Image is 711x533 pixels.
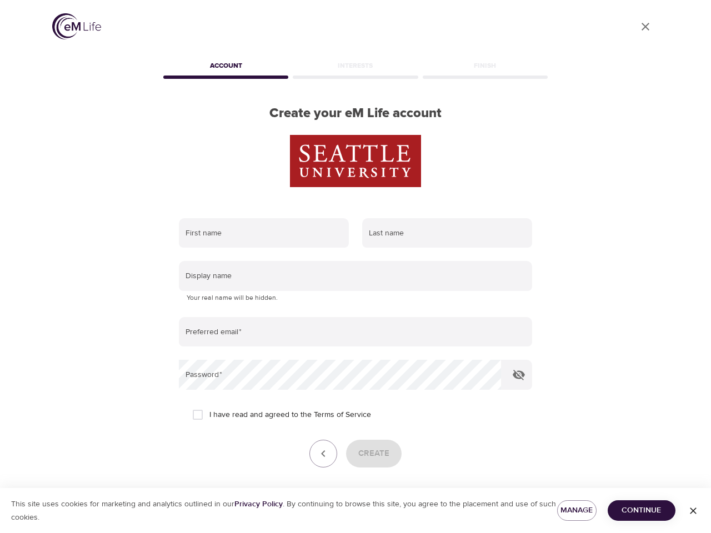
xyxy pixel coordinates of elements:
a: Terms of Service [314,409,371,421]
button: Manage [557,500,597,521]
img: Seattle%20U%20logo.png [290,135,421,187]
button: Continue [608,500,675,521]
img: logo [52,13,101,39]
span: Manage [566,504,588,517]
span: Continue [617,504,667,517]
a: Privacy Policy [234,499,283,509]
a: Log in [410,486,434,497]
span: I have read and agreed to the [209,409,371,421]
p: Already have an eM Life account? [277,485,406,498]
h2: Create your eM Life account [161,105,550,122]
p: Your real name will be hidden. [187,293,524,304]
a: close [632,13,659,40]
